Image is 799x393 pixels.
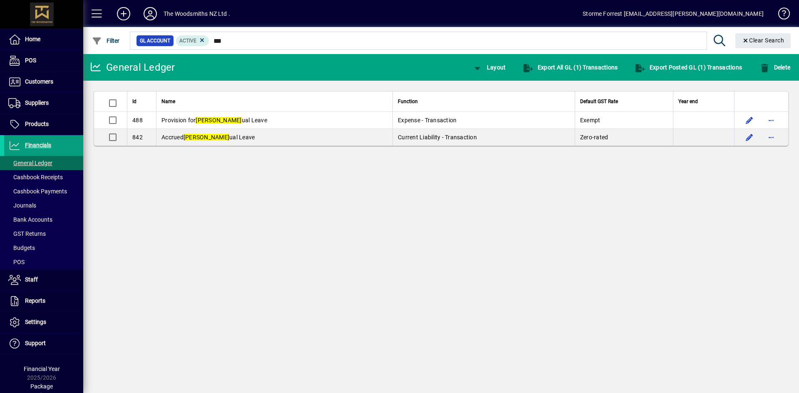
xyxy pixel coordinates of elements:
span: Current Liability - Transaction [398,134,477,141]
em: [PERSON_NAME] [184,134,229,141]
span: GL Account [140,37,170,45]
a: Cashbook Receipts [4,170,83,184]
app-page-header-button: Export Posted GL Transactions [626,60,751,75]
span: Bank Accounts [8,216,52,223]
a: GST Returns [4,227,83,241]
a: Home [4,29,83,50]
a: Bank Accounts [4,213,83,227]
span: Zero-rated [580,134,608,141]
span: Year end [678,97,698,106]
button: More options [764,131,778,144]
button: Filter [90,33,122,48]
button: Edit [743,131,756,144]
span: Customers [25,78,53,85]
a: Journals [4,198,83,213]
span: Settings [25,319,46,325]
span: Name [161,97,175,106]
span: Financials [25,142,51,148]
button: Delete [757,60,792,75]
span: Active [179,38,196,44]
span: Package [30,383,53,390]
a: Staff [4,269,83,290]
button: Export Posted GL (1) Transactions [633,60,744,75]
div: General Ledger [89,61,175,74]
span: General Ledger [8,160,52,166]
app-page-header-button: View chart layout [464,60,514,75]
div: The Woodsmiths NZ Ltd . [164,7,230,20]
a: Products [4,114,83,135]
a: Cashbook Payments [4,184,83,198]
button: Export All GL (1) Transactions [521,60,620,75]
div: Storme Forrest [EMAIL_ADDRESS][PERSON_NAME][DOMAIN_NAME] [583,7,764,20]
span: POS [8,259,25,265]
a: POS [4,50,83,71]
a: General Ledger [4,156,83,170]
a: Knowledge Base [772,2,789,29]
span: Export Posted GL (1) Transactions [635,64,742,71]
a: POS [4,255,83,269]
a: Customers [4,72,83,92]
span: 488 [132,117,143,124]
span: Financial Year [24,366,60,372]
button: Profile [137,6,164,21]
span: Cashbook Receipts [8,174,63,180]
em: [PERSON_NAME] [196,117,241,124]
span: Budgets [8,245,35,251]
div: Name [161,97,387,106]
span: Home [25,36,40,42]
span: Suppliers [25,99,49,106]
div: Id [132,97,151,106]
span: Cashbook Payments [8,188,67,195]
button: More options [764,114,778,127]
button: Layout [470,60,508,75]
span: Support [25,340,46,346]
span: Provision for ual Leave [161,117,267,124]
span: Journals [8,202,36,209]
span: GST Returns [8,230,46,237]
span: Layout [472,64,506,71]
span: Clear Search [742,37,784,44]
a: Suppliers [4,93,83,114]
button: Add [110,6,137,21]
a: Budgets [4,241,83,255]
span: Delete [759,64,790,71]
button: Clear [735,33,791,48]
span: Filter [92,37,120,44]
span: POS [25,57,36,64]
span: Export All GL (1) Transactions [523,64,618,71]
button: Edit [743,114,756,127]
span: Products [25,121,49,127]
app-page-header-button: Delete selection [751,60,799,75]
span: Expense - Transaction [398,117,457,124]
span: Function [398,97,418,106]
a: Reports [4,291,83,311]
a: Settings [4,312,83,333]
span: Exempt [580,117,600,124]
span: Reports [25,297,45,304]
span: Default GST Rate [580,97,618,106]
span: Accrued ual Leave [161,134,255,141]
span: Id [132,97,136,106]
app-page-header-button: Export All GL Transactions [514,60,626,75]
a: Support [4,333,83,354]
span: Staff [25,276,38,283]
span: 842 [132,134,143,141]
mat-chip: Activation Status: Active [176,35,209,46]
